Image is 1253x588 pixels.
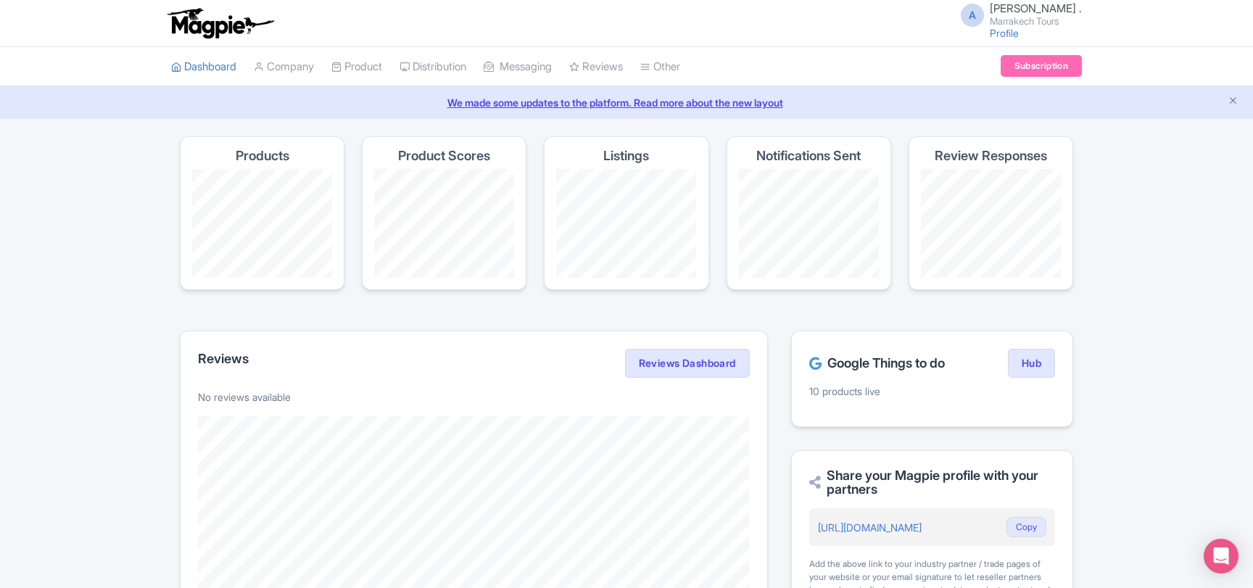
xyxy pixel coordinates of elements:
[990,1,1082,15] span: [PERSON_NAME] .
[809,468,1055,497] h2: Share your Magpie profile with your partners
[935,149,1047,163] h4: Review Responses
[569,47,623,87] a: Reviews
[809,384,1055,399] p: 10 products live
[236,149,289,163] h4: Products
[1001,55,1082,77] a: Subscription
[961,4,984,27] span: A
[952,3,1082,26] a: A [PERSON_NAME] . Marrakech Tours
[198,352,249,366] h2: Reviews
[990,27,1019,39] a: Profile
[640,47,680,87] a: Other
[1228,94,1238,110] button: Close announcement
[198,389,750,405] p: No reviews available
[625,349,750,378] a: Reviews Dashboard
[818,521,922,534] a: [URL][DOMAIN_NAME]
[164,7,276,39] img: logo-ab69f6fb50320c5b225c76a69d11143b.png
[398,149,490,163] h4: Product Scores
[1008,349,1055,378] a: Hub
[254,47,314,87] a: Company
[603,149,649,163] h4: Listings
[484,47,552,87] a: Messaging
[756,149,861,163] h4: Notifications Sent
[1006,517,1046,537] button: Copy
[990,17,1082,26] small: Marrakech Tours
[809,356,945,370] h2: Google Things to do
[400,47,466,87] a: Distribution
[331,47,382,87] a: Product
[9,95,1244,110] a: We made some updates to the platform. Read more about the new layout
[1204,539,1238,573] div: Open Intercom Messenger
[171,47,236,87] a: Dashboard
